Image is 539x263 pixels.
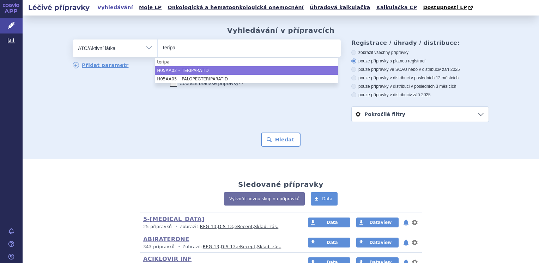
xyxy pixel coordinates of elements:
label: pouze přípravky s platnou registrací [351,58,489,64]
h2: Léčivé přípravky [23,2,95,12]
a: REG-13 [203,244,219,249]
i: • [176,244,182,250]
a: Kalkulačka CP [374,3,419,12]
label: Zobrazit bratrské přípravky [170,80,244,87]
a: Vytvořit novou skupinu přípravků [224,192,305,206]
a: Data [308,218,350,227]
li: teripa [155,58,338,66]
a: Pokročilé filtry [352,107,489,122]
span: Dataview [369,220,392,225]
h2: Vyhledávání v přípravcích [227,26,335,35]
label: pouze přípravky v distribuci [351,92,489,98]
a: Dataview [356,238,399,247]
a: Sklad. zás. [257,244,281,249]
button: notifikace [402,218,410,227]
a: eRecept [235,224,253,229]
a: Data [311,192,338,206]
a: Moje LP [137,3,164,12]
span: 343 přípravků [143,244,175,249]
a: Onkologická a hematoonkologická onemocnění [165,3,306,12]
span: Data [327,240,338,245]
a: ABIRATERONE [143,236,189,243]
a: DIS-13 [221,244,236,249]
h2: Sledované přípravky [238,180,323,189]
button: notifikace [402,238,410,247]
p: Zobrazit: , , , [143,224,295,230]
a: REG-13 [200,224,217,229]
a: Data [308,238,350,247]
span: v září 2025 [439,67,460,72]
span: v září 2025 [410,92,430,97]
a: Dostupnosti LP [421,3,476,13]
span: Data [327,220,338,225]
p: Zobrazit: , , , [143,244,295,250]
a: ACIKLOVIR INF [143,256,192,262]
label: pouze přípravky ve SCAU nebo v distribuci [351,67,489,72]
a: 5-[MEDICAL_DATA] [143,216,205,222]
li: H05AA02 – TERIPARATID [155,66,338,75]
a: Úhradová kalkulačka [308,3,373,12]
button: nastavení [411,238,418,247]
span: Dataview [369,240,392,245]
li: H05AA05 – PALOPEGTERIPARATID [155,75,338,83]
button: nastavení [411,218,418,227]
span: Dostupnosti LP [423,5,467,10]
span: 25 přípravků [143,224,172,229]
a: Vyhledávání [95,3,135,12]
h3: Registrace / úhrady / distribuce: [351,39,489,46]
a: Sklad. zás. [254,224,279,229]
a: eRecept [237,244,256,249]
label: pouze přípravky v distribuci v posledních 3 měsících [351,84,489,89]
i: • [173,224,180,230]
button: Hledat [261,133,301,147]
span: Data [322,196,332,201]
a: DIS-13 [218,224,233,229]
a: Dataview [356,218,399,227]
label: pouze přípravky v distribuci v posledních 12 měsících [351,75,489,81]
label: zobrazit všechny přípravky [351,50,489,55]
a: Přidat parametr [73,62,129,68]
